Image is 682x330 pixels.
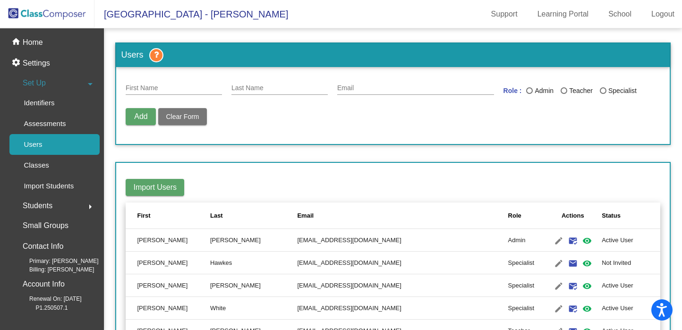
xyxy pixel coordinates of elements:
[85,201,96,212] mat-icon: arrow_right
[126,297,210,320] td: [PERSON_NAME]
[297,274,508,297] td: [EMAIL_ADDRESS][DOMAIN_NAME]
[297,229,508,252] td: [EMAIL_ADDRESS][DOMAIN_NAME]
[158,108,206,125] button: Clear Form
[24,160,49,171] p: Classes
[126,108,156,125] button: Add
[24,180,74,192] p: Import Students
[503,86,522,99] mat-label: Role :
[508,274,544,297] td: Specialist
[602,229,660,252] td: Active User
[601,7,639,22] a: School
[116,43,669,67] h3: Users
[210,274,297,297] td: [PERSON_NAME]
[137,211,210,220] div: First
[644,7,682,22] a: Logout
[11,58,23,69] mat-icon: settings
[508,252,544,274] td: Specialist
[602,252,660,274] td: Not Invited
[126,274,210,297] td: [PERSON_NAME]
[23,58,50,69] p: Settings
[567,258,579,269] mat-icon: email
[553,258,564,269] mat-icon: edit
[23,278,65,291] p: Account Info
[567,235,579,246] mat-icon: mark_email_read
[210,252,297,274] td: Hawkes
[297,211,508,220] div: Email
[94,7,288,22] span: [GEOGRAPHIC_DATA] - [PERSON_NAME]
[602,211,648,220] div: Status
[484,7,525,22] a: Support
[602,211,621,220] div: Status
[23,199,52,212] span: Students
[85,78,96,90] mat-icon: arrow_drop_down
[567,86,593,96] div: Teacher
[602,297,660,320] td: Active User
[297,297,508,320] td: [EMAIL_ADDRESS][DOMAIN_NAME]
[606,86,637,96] div: Specialist
[581,258,593,269] mat-icon: visibility
[24,97,54,109] p: Identifiers
[24,139,42,150] p: Users
[567,280,579,292] mat-icon: mark_email_read
[137,211,150,220] div: First
[581,235,593,246] mat-icon: visibility
[581,280,593,292] mat-icon: visibility
[210,211,223,220] div: Last
[166,113,199,120] span: Clear Form
[508,211,544,220] div: Role
[508,211,521,220] div: Role
[14,257,99,265] span: Primary: [PERSON_NAME]
[553,303,564,314] mat-icon: edit
[133,183,177,191] span: Import Users
[581,303,593,314] mat-icon: visibility
[126,85,222,92] input: First Name
[337,85,494,92] input: E Mail
[24,118,66,129] p: Assessments
[530,7,597,22] a: Learning Portal
[553,235,564,246] mat-icon: edit
[126,179,184,196] button: Import Users
[14,295,81,303] span: Renewal On: [DATE]
[23,76,46,90] span: Set Up
[23,219,68,232] p: Small Groups
[508,229,544,252] td: Admin
[553,280,564,292] mat-icon: edit
[14,265,94,274] span: Billing: [PERSON_NAME]
[544,203,602,229] th: Actions
[11,37,23,48] mat-icon: home
[23,240,63,253] p: Contact Info
[210,211,297,220] div: Last
[210,297,297,320] td: White
[126,229,210,252] td: [PERSON_NAME]
[602,274,660,297] td: Active User
[23,37,43,48] p: Home
[210,229,297,252] td: [PERSON_NAME]
[533,86,554,96] div: Admin
[567,303,579,314] mat-icon: mark_email_read
[508,297,544,320] td: Specialist
[297,211,314,220] div: Email
[297,252,508,274] td: [EMAIL_ADDRESS][DOMAIN_NAME]
[134,112,147,120] span: Add
[231,85,328,92] input: Last Name
[126,252,210,274] td: [PERSON_NAME]
[526,86,643,99] mat-radio-group: Last Name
